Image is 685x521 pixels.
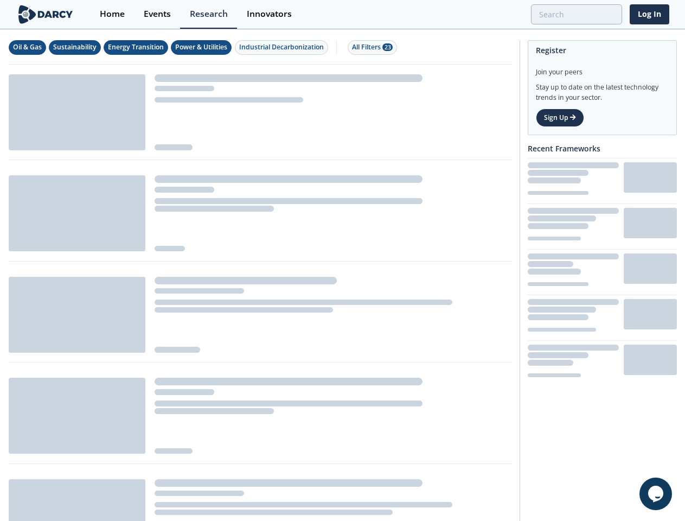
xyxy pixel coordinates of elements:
button: Industrial Decarbonization [235,40,328,55]
button: Oil & Gas [9,40,46,55]
div: Industrial Decarbonization [239,42,324,52]
div: Energy Transition [108,42,164,52]
span: 23 [382,43,393,51]
div: Research [190,10,228,18]
div: Home [100,10,125,18]
input: Advanced Search [531,4,622,24]
div: Sustainability [53,42,97,52]
div: Recent Frameworks [528,139,677,158]
button: Sustainability [49,40,101,55]
button: All Filters 23 [348,40,397,55]
img: logo-wide.svg [16,5,75,24]
iframe: chat widget [639,478,674,510]
div: Stay up to date on the latest technology trends in your sector. [536,77,669,103]
button: Energy Transition [104,40,168,55]
div: Power & Utilities [175,42,227,52]
div: Join your peers [536,60,669,77]
div: All Filters [352,42,393,52]
a: Log In [630,4,669,24]
div: Oil & Gas [13,42,42,52]
div: Innovators [247,10,292,18]
button: Power & Utilities [171,40,232,55]
a: Sign Up [536,109,584,127]
div: Register [536,41,669,60]
div: Events [144,10,171,18]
